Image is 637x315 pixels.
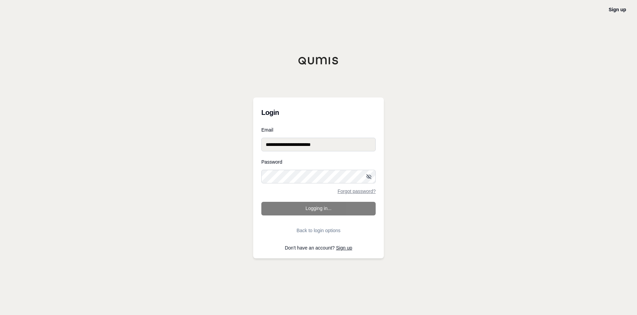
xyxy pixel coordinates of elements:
[261,245,376,250] p: Don't have an account?
[336,245,352,251] a: Sign up
[261,160,376,164] label: Password
[338,189,376,194] a: Forgot password?
[261,224,376,237] button: Back to login options
[609,7,626,12] a: Sign up
[298,57,339,65] img: Qumis
[261,106,376,119] h3: Login
[261,127,376,132] label: Email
